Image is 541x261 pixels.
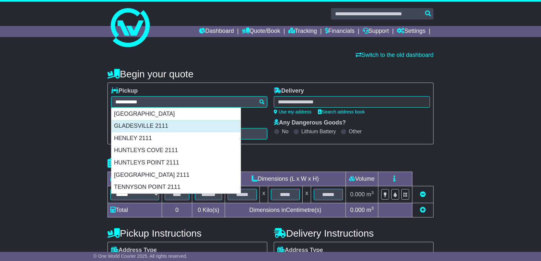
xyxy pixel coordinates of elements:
label: Address Type [111,247,157,254]
h4: Package details | [107,158,189,168]
h4: Delivery Instructions [274,228,434,239]
td: Volume [346,172,378,186]
td: x [303,186,311,203]
a: Search address book [318,109,365,114]
a: Financials [325,26,355,37]
h4: Begin your quote [107,69,434,79]
typeahead: Please provide city [111,96,267,108]
span: © One World Courier 2025. All rights reserved. [94,254,187,259]
div: HENLEY 2111 [111,132,241,145]
div: [GEOGRAPHIC_DATA] 2111 [111,169,241,181]
a: Settings [397,26,425,37]
label: Any Dangerous Goods? [274,119,346,126]
label: Delivery [274,87,304,95]
div: HUNTLEYS POINT 2111 [111,157,241,169]
div: TENNYSON POINT 2111 [111,181,241,193]
span: 0 [198,207,201,213]
a: Dashboard [199,26,234,37]
a: Add new item [420,207,426,213]
div: GLADESVILLE 2111 [111,120,241,132]
td: Dimensions (L x W x H) [225,172,346,186]
td: 0 [162,203,192,217]
a: Switch to the old dashboard [356,52,434,58]
a: Support [363,26,389,37]
label: No [282,128,288,135]
span: 0.000 [350,207,365,213]
div: [GEOGRAPHIC_DATA] [111,108,241,120]
a: Tracking [288,26,317,37]
span: m [366,191,374,198]
sup: 3 [371,206,374,211]
td: Dimensions in Centimetre(s) [225,203,346,217]
div: HUNTLEYS COVE 2111 [111,144,241,157]
sup: 3 [371,190,374,195]
label: Lithium Battery [301,128,336,135]
span: 0.000 [350,191,365,198]
td: x [259,186,268,203]
a: Remove this item [420,191,426,198]
label: Other [349,128,362,135]
td: Total [108,203,162,217]
a: Quote/Book [242,26,280,37]
label: Address Type [277,247,323,254]
td: Type [108,172,162,186]
h4: Pickup Instructions [107,228,267,239]
label: Pickup [111,87,138,95]
td: Kilo(s) [192,203,225,217]
span: m [366,207,374,213]
a: Use my address [274,109,311,114]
